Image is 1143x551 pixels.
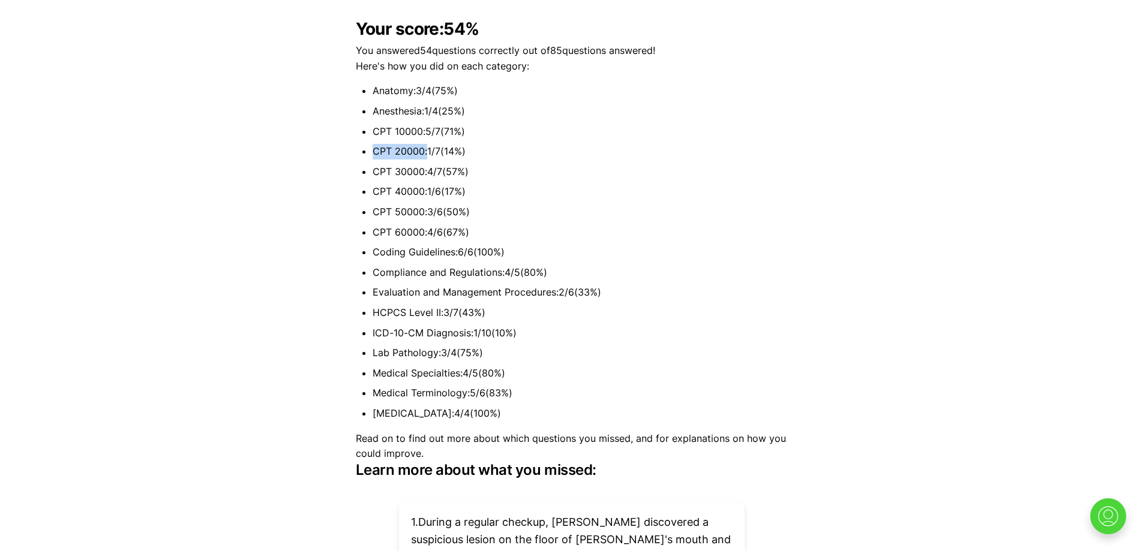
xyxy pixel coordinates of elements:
li: Evaluation and Management Procedures : 2 / 6 ( 33 %) [373,285,788,300]
li: CPT 20000 : 1 / 7 ( 14 %) [373,144,788,159]
li: Lab Pathology : 3 / 4 ( 75 %) [373,345,788,361]
li: CPT 30000 : 4 / 7 ( 57 %) [373,164,788,180]
p: Read on to find out more about which questions you missed, and for explanations on how you could ... [356,431,788,462]
li: CPT 60000 : 4 / 6 ( 67 %) [373,225,788,240]
li: HCPCS Level II : 3 / 7 ( 43 %) [373,305,788,321]
li: Medical Specialties : 4 / 5 ( 80 %) [373,366,788,381]
h3: Learn more about what you missed: [356,462,788,478]
p: Here's how you did on each category: [356,59,788,74]
li: Anesthesia : 1 / 4 ( 25 %) [373,104,788,119]
iframe: portal-trigger [1080,492,1143,551]
li: CPT 40000 : 1 / 6 ( 17 %) [373,184,788,200]
b: 54 % [443,19,479,39]
p: You answered 54 questions correctly out of 85 questions answered! [356,43,788,59]
li: Medical Terminology : 5 / 6 ( 83 %) [373,386,788,401]
li: [MEDICAL_DATA] : 4 / 4 ( 100 %) [373,406,788,421]
li: Compliance and Regulations : 4 / 5 ( 80 %) [373,265,788,281]
li: CPT 50000 : 3 / 6 ( 50 %) [373,204,788,220]
li: Coding Guidelines : 6 / 6 ( 100 %) [373,245,788,260]
li: CPT 10000 : 5 / 7 ( 71 %) [373,124,788,140]
h2: Your score: [356,19,788,38]
li: Anatomy : 3 / 4 ( 75 %) [373,83,788,99]
li: ICD-10-CM Diagnosis : 1 / 10 ( 10 %) [373,326,788,341]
